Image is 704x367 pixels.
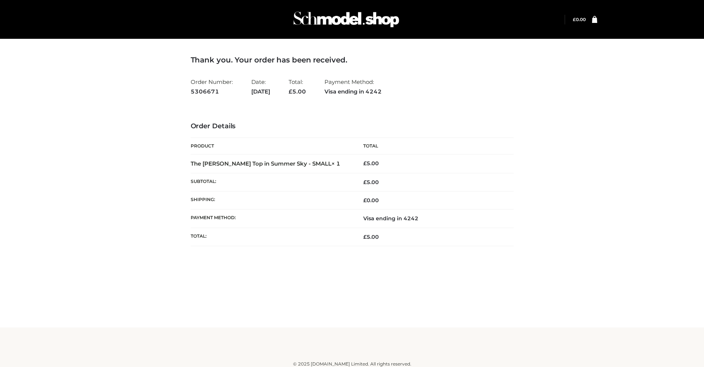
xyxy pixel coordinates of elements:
[251,87,270,96] strong: [DATE]
[324,75,382,98] li: Payment Method:
[191,160,340,167] strong: The [PERSON_NAME] Top in Summer Sky - SMALL
[251,75,270,98] li: Date:
[191,55,514,64] h3: Thank you. Your order has been received.
[363,160,367,167] span: £
[289,88,306,95] span: 5.00
[331,160,340,167] strong: × 1
[352,210,514,228] td: Visa ending in 4242
[352,138,514,154] th: Total
[363,160,379,167] bdi: 5.00
[191,228,352,246] th: Total:
[573,17,586,22] bdi: 0.00
[191,210,352,228] th: Payment method:
[363,234,379,240] span: 5.00
[191,75,233,98] li: Order Number:
[363,197,379,204] bdi: 0.00
[191,138,352,154] th: Product
[191,191,352,210] th: Shipping:
[324,87,382,96] strong: Visa ending in 4242
[363,197,367,204] span: £
[363,179,379,186] span: 5.00
[191,122,514,130] h3: Order Details
[363,179,367,186] span: £
[191,87,233,96] strong: 5306671
[291,5,402,34] img: Schmodel Admin 964
[191,173,352,191] th: Subtotal:
[289,75,306,98] li: Total:
[573,17,576,22] span: £
[573,17,586,22] a: £0.00
[289,88,292,95] span: £
[363,234,367,240] span: £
